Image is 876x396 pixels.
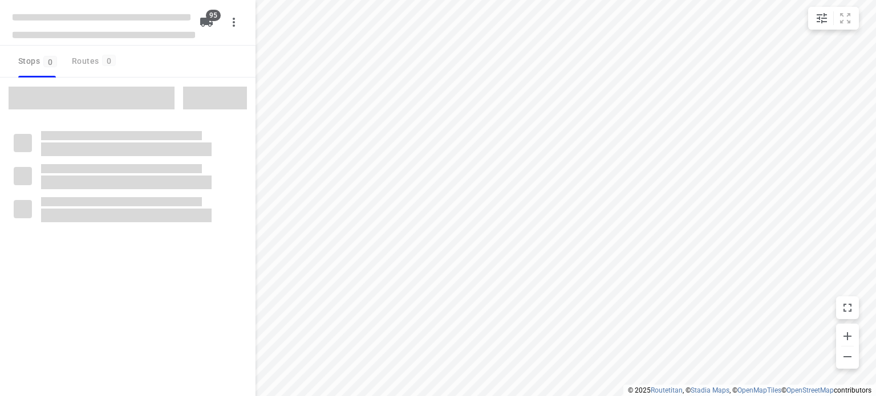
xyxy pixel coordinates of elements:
[786,386,834,394] a: OpenStreetMap
[651,386,683,394] a: Routetitan
[737,386,781,394] a: OpenMapTiles
[691,386,729,394] a: Stadia Maps
[808,7,859,30] div: small contained button group
[628,386,871,394] li: © 2025 , © , © © contributors
[810,7,833,30] button: Map settings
